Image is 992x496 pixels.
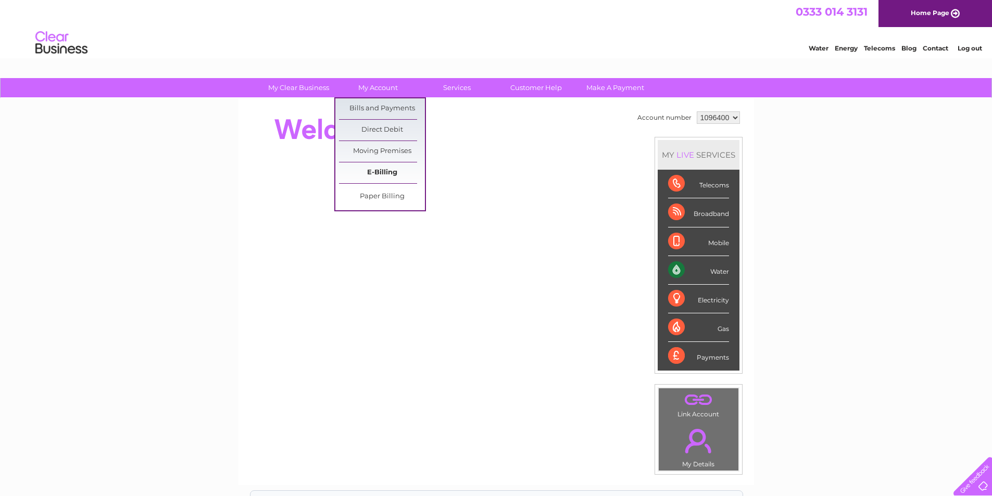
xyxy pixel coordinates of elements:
[668,170,729,198] div: Telecoms
[661,391,736,409] a: .
[493,78,579,97] a: Customer Help
[339,186,425,207] a: Paper Billing
[339,98,425,119] a: Bills and Payments
[256,78,342,97] a: My Clear Business
[339,162,425,183] a: E-Billing
[635,109,694,126] td: Account number
[796,5,868,18] a: 0333 014 3131
[339,120,425,141] a: Direct Debit
[335,78,421,97] a: My Account
[658,388,739,421] td: Link Account
[668,342,729,370] div: Payments
[572,78,658,97] a: Make A Payment
[864,44,895,52] a: Telecoms
[674,150,696,160] div: LIVE
[661,423,736,459] a: .
[250,6,743,50] div: Clear Business is a trading name of Verastar Limited (registered in [GEOGRAPHIC_DATA] No. 3667643...
[958,44,982,52] a: Log out
[658,420,739,471] td: My Details
[809,44,828,52] a: Water
[35,27,88,59] img: logo.png
[658,140,739,170] div: MY SERVICES
[414,78,500,97] a: Services
[901,44,916,52] a: Blog
[668,285,729,313] div: Electricity
[668,227,729,256] div: Mobile
[339,141,425,162] a: Moving Premises
[923,44,948,52] a: Contact
[668,313,729,342] div: Gas
[668,198,729,227] div: Broadband
[835,44,858,52] a: Energy
[668,256,729,285] div: Water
